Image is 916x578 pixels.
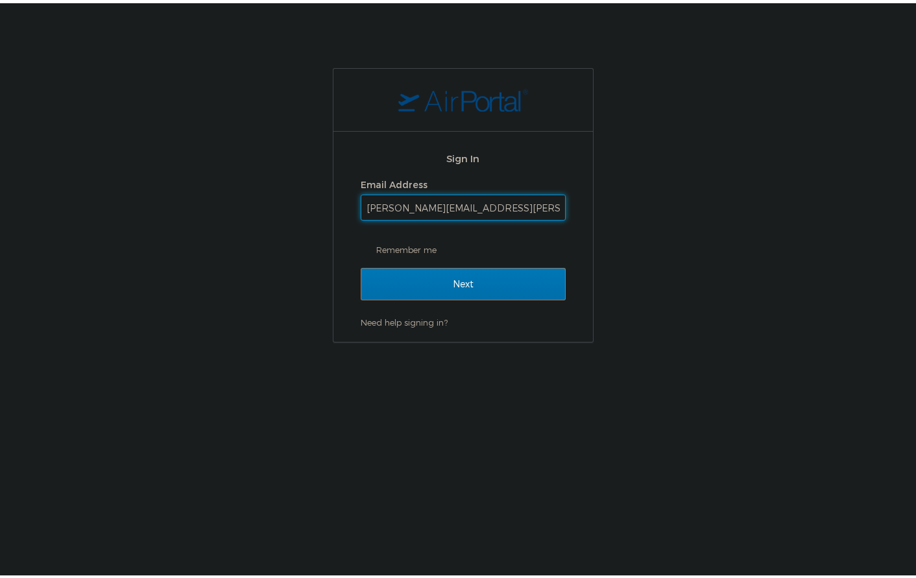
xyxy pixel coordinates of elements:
[361,176,428,187] label: Email Address
[361,314,448,324] a: Need help signing in?
[361,148,566,163] h2: Sign In
[361,237,566,256] label: Remember me
[361,265,566,297] input: Next
[398,85,528,108] img: logo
